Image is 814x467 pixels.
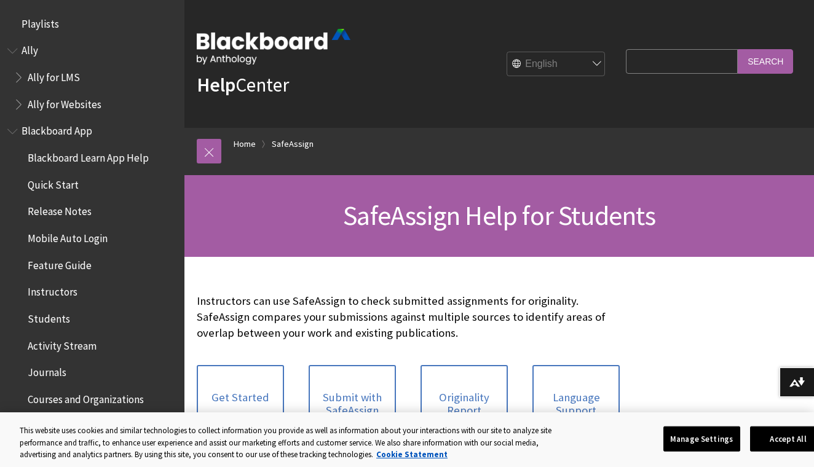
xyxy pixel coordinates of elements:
button: Manage Settings [663,426,740,452]
span: Ally for Websites [28,94,101,111]
nav: Book outline for Playlists [7,14,177,34]
img: Blackboard by Anthology [197,29,350,65]
a: Home [234,136,256,152]
span: Students [28,308,70,325]
input: Search [738,49,793,73]
a: Language Support [532,365,620,443]
span: Ally for LMS [28,67,80,84]
div: This website uses cookies and similar technologies to collect information you provide as well as ... [20,425,570,461]
span: Activity Stream [28,336,97,352]
span: Blackboard Learn App Help [28,147,149,164]
span: Playlists [22,14,59,30]
span: Journals [28,363,66,379]
a: Get Started [197,365,284,430]
span: Mobile Auto Login [28,228,108,245]
span: Quick Start [28,175,79,191]
a: SafeAssign [272,136,314,152]
span: Courses and Organizations [28,389,144,406]
nav: Book outline for Anthology Ally Help [7,41,177,115]
a: More information about your privacy, opens in a new tab [376,449,448,460]
span: Ally [22,41,38,57]
span: Release Notes [28,202,92,218]
span: Feature Guide [28,255,92,272]
p: Instructors can use SafeAssign to check submitted assignments for originality. SafeAssign compare... [197,293,620,342]
select: Site Language Selector [507,52,606,77]
a: HelpCenter [197,73,289,97]
a: Originality Report [421,365,508,443]
span: SafeAssign Help for Students [343,198,655,232]
strong: Help [197,73,235,97]
a: Submit with SafeAssign [309,365,396,443]
span: Instructors [28,282,77,299]
span: Blackboard App [22,121,92,138]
